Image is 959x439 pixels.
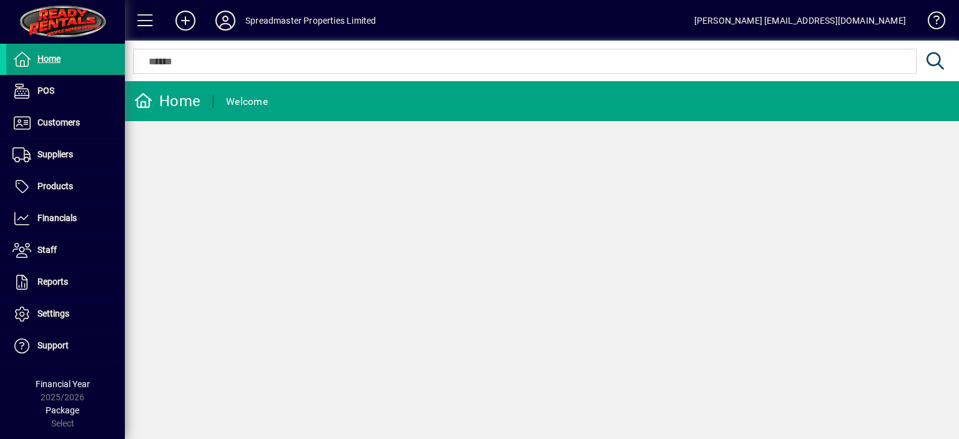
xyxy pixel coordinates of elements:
a: Customers [6,107,125,139]
a: Staff [6,235,125,266]
span: POS [37,86,54,96]
span: Financial Year [36,379,90,389]
span: Package [46,405,79,415]
a: Knowledge Base [918,2,943,43]
span: Settings [37,308,69,318]
div: [PERSON_NAME] [EMAIL_ADDRESS][DOMAIN_NAME] [694,11,906,31]
span: Reports [37,277,68,287]
a: Settings [6,298,125,330]
span: Financials [37,213,77,223]
a: Financials [6,203,125,234]
span: Customers [37,117,80,127]
span: Suppliers [37,149,73,159]
span: Support [37,340,69,350]
button: Profile [205,9,245,32]
a: Suppliers [6,139,125,170]
div: Home [134,91,200,111]
span: Home [37,54,61,64]
a: Reports [6,267,125,298]
button: Add [165,9,205,32]
a: Products [6,171,125,202]
a: Support [6,330,125,362]
span: Products [37,181,73,191]
a: POS [6,76,125,107]
span: Staff [37,245,57,255]
div: Spreadmaster Properties Limited [245,11,376,31]
div: Welcome [226,92,268,112]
